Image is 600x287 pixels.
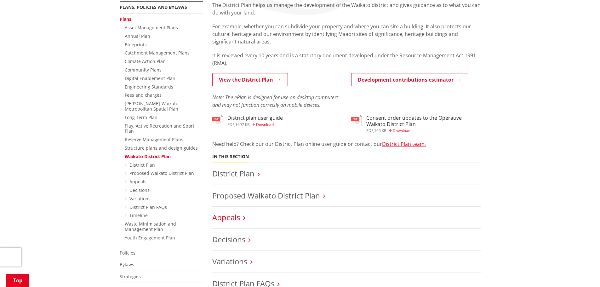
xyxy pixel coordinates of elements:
div: , [366,129,481,133]
a: [PERSON_NAME]-Waikato Metropolitan Spatial Plan [125,100,178,112]
a: Strategies [120,273,141,279]
a: District Plan [212,168,254,179]
a: Bylaws [120,261,134,267]
a: View the District Plan [212,73,288,86]
div: , [227,123,283,127]
iframe: Messenger Launcher [571,261,594,283]
a: District Plan [129,162,155,168]
a: Appeals [129,179,146,185]
a: Blueprints [125,42,147,48]
img: document-pdf.svg [212,115,223,126]
a: Variations [129,196,151,202]
a: Proposed Waikato District Plan [212,190,320,201]
span: pdf [366,128,373,133]
a: Top [6,274,29,287]
img: document-pdf.svg [351,115,362,126]
a: Policies [120,250,135,256]
a: Decisions [129,187,150,193]
a: District Plan FAQs [129,204,167,210]
em: Note: The ePlan is designed for use on desktop computers and may not function correctly on mobile... [212,94,339,108]
span: 165 KB [374,128,386,133]
a: Catchment Management Plans [125,50,190,56]
a: Waikato District Plan [125,153,171,159]
a: Decisions [212,234,245,244]
a: District plan user guide pdf,1697 KB Download [212,115,283,126]
a: Climate Action Plan [125,58,166,64]
a: Annual Plan [125,33,150,39]
h5: In this section [212,154,249,159]
a: Asset Management Plans [125,25,178,31]
a: Play, Active Recreation and Sport Plan [125,123,194,134]
a: Development contributions estimator [351,73,468,86]
span: Download [256,122,274,127]
a: Waste Minimisation and Management Plan [125,221,176,232]
a: Community Plans [125,67,162,73]
a: Youth Engagement Plan [125,235,175,241]
a: Proposed Waikato District Plan [129,170,194,176]
a: District Plan team. [382,141,426,147]
p: For example, whether you can subdivide your property and where you can site a building. It also p... [212,23,481,45]
a: Long Term Plan [125,114,157,120]
a: Digital Enablement Plan [125,75,175,81]
span: Download [393,128,410,133]
p: The District Plan helps us manage the development of the Waikato district and gives guidance as t... [212,1,481,16]
span: pdf [227,122,234,127]
a: Timeline [129,212,148,218]
a: Variations [212,256,247,267]
a: Engineering Standards [125,84,173,90]
p: Need help? Check our our District Plan online user guide or contact our [212,140,481,148]
a: Consent order updates to the Operative Waikato District Plan pdf,165 KB Download [351,115,481,132]
h3: Consent order updates to the Operative Waikato District Plan [366,115,481,127]
span: 1697 KB [235,122,250,127]
h3: District plan user guide [227,115,283,121]
a: Structure plans and design guides [125,145,198,151]
a: Plans, policies and bylaws [120,4,187,10]
a: Reserve Management Plans [125,136,183,142]
a: Appeals [212,212,240,222]
a: Fees and charges [125,92,162,98]
p: It is reviewed every 10 years and is a statutory document developed under the Resource Management... [212,52,481,67]
a: Plans [120,16,131,22]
